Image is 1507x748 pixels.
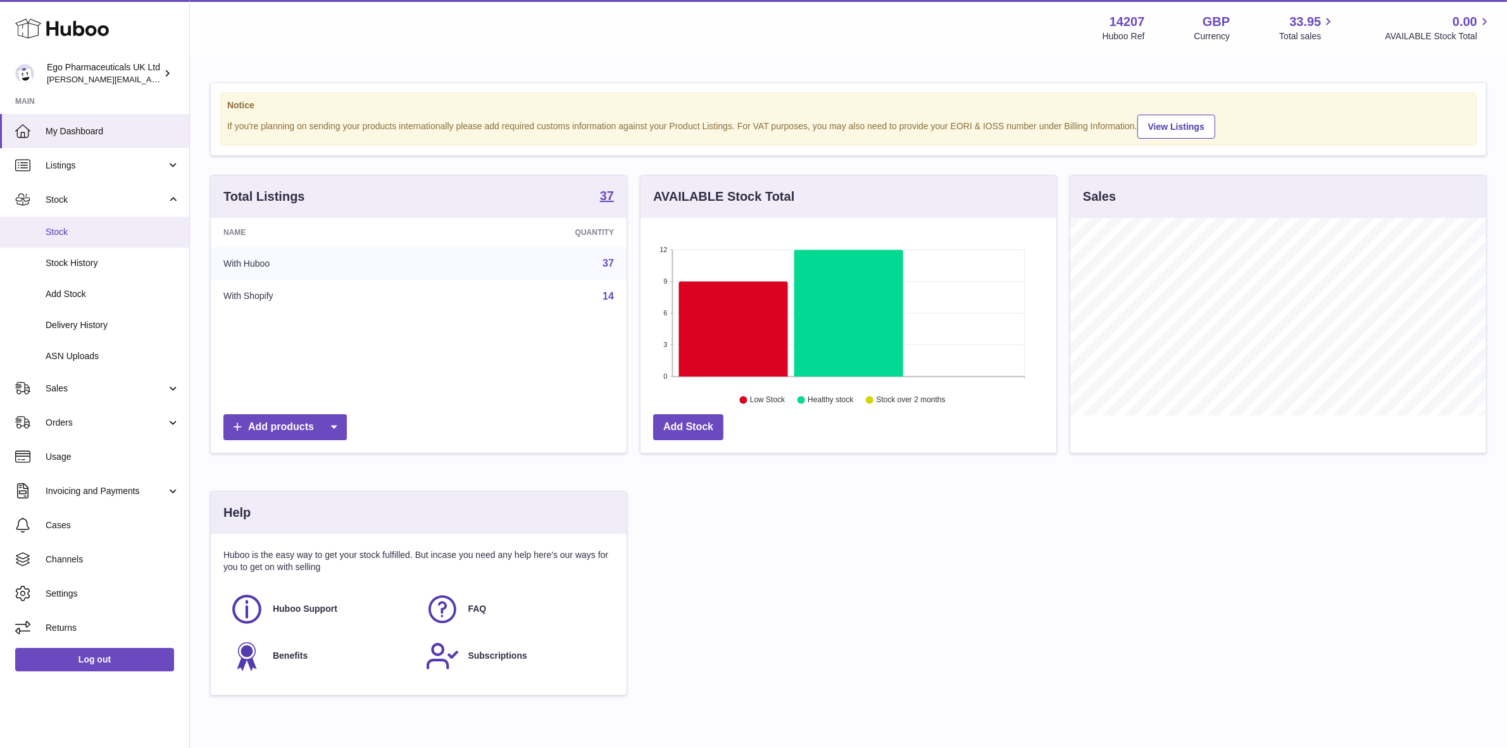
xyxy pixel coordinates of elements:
[46,194,166,206] span: Stock
[227,99,1470,111] strong: Notice
[227,113,1470,139] div: If you're planning on sending your products internationally please add required customs informati...
[425,639,608,673] a: Subscriptions
[15,64,34,83] img: jane.bates@egopharm.com
[46,319,180,331] span: Delivery History
[1110,13,1145,30] strong: 14207
[223,504,251,521] h3: Help
[211,218,435,247] th: Name
[46,160,166,172] span: Listings
[663,309,667,317] text: 6
[46,588,180,600] span: Settings
[660,246,667,253] text: 12
[603,258,614,269] a: 37
[603,291,614,301] a: 14
[211,247,435,280] td: With Huboo
[750,396,785,405] text: Low Stock
[46,417,166,429] span: Orders
[1203,13,1230,30] strong: GBP
[47,61,161,86] div: Ego Pharmaceuticals UK Ltd
[1083,188,1116,205] h3: Sales
[1137,115,1215,139] a: View Listings
[1103,30,1145,42] div: Huboo Ref
[653,188,794,205] h3: AVAILABLE Stock Total
[223,188,305,205] h3: Total Listings
[46,226,180,238] span: Stock
[600,189,614,205] a: 37
[223,549,614,573] p: Huboo is the easy way to get your stock fulfilled. But incase you need any help here's our ways f...
[230,592,413,626] a: Huboo Support
[663,372,667,380] text: 0
[47,74,322,84] span: [PERSON_NAME][EMAIL_ADDRESS][PERSON_NAME][DOMAIN_NAME]
[876,396,945,405] text: Stock over 2 months
[211,280,435,313] td: With Shopify
[435,218,627,247] th: Quantity
[230,639,413,673] a: Benefits
[46,383,166,395] span: Sales
[273,603,337,615] span: Huboo Support
[46,485,166,497] span: Invoicing and Payments
[273,650,308,662] span: Benefits
[46,622,180,634] span: Returns
[663,341,667,348] text: 3
[15,648,174,671] a: Log out
[46,288,180,300] span: Add Stock
[1289,13,1321,30] span: 33.95
[600,189,614,202] strong: 37
[1194,30,1230,42] div: Currency
[46,257,180,269] span: Stock History
[425,592,608,626] a: FAQ
[663,277,667,285] text: 9
[468,603,487,615] span: FAQ
[1279,30,1335,42] span: Total sales
[46,519,180,531] span: Cases
[1279,13,1335,42] a: 33.95 Total sales
[1453,13,1477,30] span: 0.00
[46,125,180,137] span: My Dashboard
[1385,30,1492,42] span: AVAILABLE Stock Total
[468,650,527,662] span: Subscriptions
[46,350,180,362] span: ASN Uploads
[46,554,180,566] span: Channels
[653,414,723,440] a: Add Stock
[46,451,180,463] span: Usage
[808,396,854,405] text: Healthy stock
[1385,13,1492,42] a: 0.00 AVAILABLE Stock Total
[223,414,347,440] a: Add products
